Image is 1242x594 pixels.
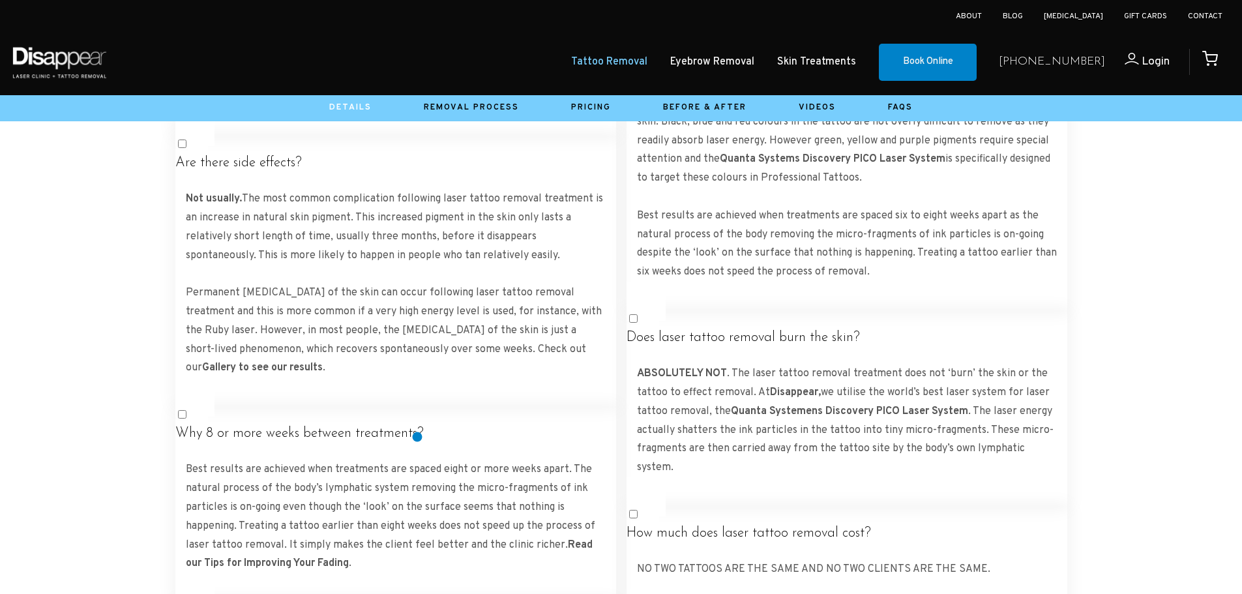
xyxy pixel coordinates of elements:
[627,354,1067,488] div: . The laser tattoo removal treatment does not ‘burn’ the skin or the tattoo to effect removal. At...
[1044,11,1103,22] a: [MEDICAL_DATA]
[175,179,616,388] div: The most common complication following laser tattoo removal treatment is an increase in natural s...
[777,53,856,72] a: Skin Treatments
[175,426,616,442] h4: Why 8 or more weeks between treatments?
[1124,11,1167,22] a: Gift Cards
[770,386,821,399] strong: Disappear,
[627,526,1067,542] h4: How much does laser tattoo removal cost?
[663,102,747,113] a: Before & After
[1105,53,1170,72] a: Login
[175,155,616,171] h4: Are there side effects?
[1003,11,1023,22] a: Blog
[10,39,109,85] img: Disappear - Laser Clinic and Tattoo Removal Services in Sydney, Australia
[888,102,913,113] a: Faqs
[1188,11,1222,22] a: Contact
[799,102,836,113] a: Videos
[571,53,647,72] a: Tattoo Removal
[670,53,754,72] a: Eyebrow Removal
[1142,54,1170,69] span: Login
[956,11,982,22] a: About
[637,367,727,380] strong: ABSOLUTELY NOT
[329,102,372,113] a: Details
[186,192,242,205] strong: Not usually.
[731,405,968,418] a: Quanta Systemens Discovery PICO Laser System
[879,44,977,82] a: Book Online
[627,330,1067,346] h4: Does laser tattoo removal burn the skin?
[571,102,611,113] a: Pricing
[424,102,519,113] a: Removal Process
[175,450,616,584] div: Best results are achieved when treatments are spaced eight or more weeks apart. The natural proce...
[720,153,945,166] a: Quanta Systems Discovery PICO Laser System
[999,53,1105,72] a: [PHONE_NUMBER]
[202,361,323,374] a: Gallery to see our results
